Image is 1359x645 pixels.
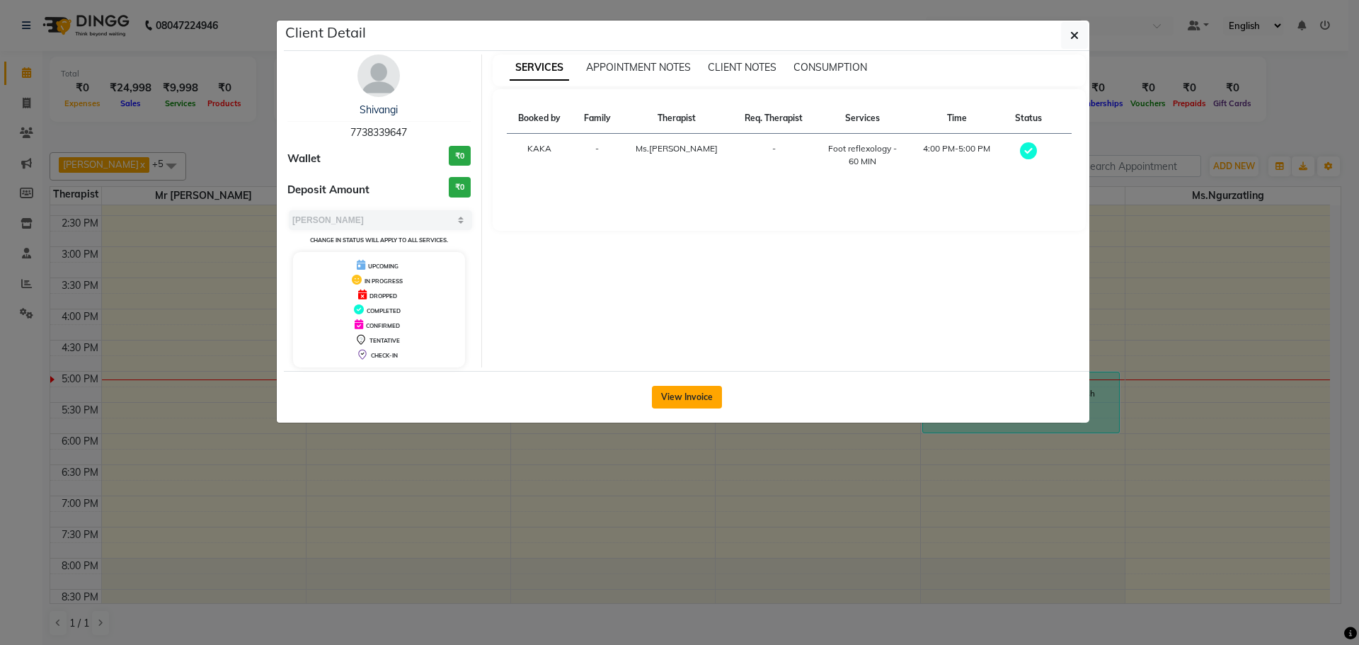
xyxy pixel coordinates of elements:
th: Services [815,103,910,134]
span: 7738339647 [350,126,407,139]
span: UPCOMING [368,263,398,270]
h3: ₹0 [449,146,471,166]
td: - [732,134,815,177]
a: Shivangi [360,103,398,116]
span: TENTATIVE [369,337,400,344]
span: Ms.[PERSON_NAME] [636,143,718,154]
span: Deposit Amount [287,182,369,198]
span: COMPLETED [367,307,401,314]
span: SERVICES [510,55,569,81]
span: CONFIRMED [366,322,400,329]
span: APPOINTMENT NOTES [586,61,691,74]
div: Foot reflexology - 60 MIN [824,142,902,168]
span: CONSUMPTION [793,61,867,74]
small: Change in status will apply to all services. [310,236,448,244]
span: Wallet [287,151,321,167]
img: avatar [357,55,400,97]
th: Status [1004,103,1053,134]
button: View Invoice [652,386,722,409]
span: CLIENT NOTES [708,61,776,74]
th: Booked by [507,103,573,134]
h3: ₹0 [449,177,471,198]
span: DROPPED [369,292,397,299]
th: Req. Therapist [732,103,815,134]
td: 4:00 PM-5:00 PM [910,134,1004,177]
th: Family [573,103,621,134]
th: Time [910,103,1004,134]
th: Therapist [621,103,732,134]
h5: Client Detail [285,22,366,43]
td: - [573,134,621,177]
span: CHECK-IN [371,352,398,359]
span: IN PROGRESS [365,278,403,285]
td: KAKA [507,134,573,177]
